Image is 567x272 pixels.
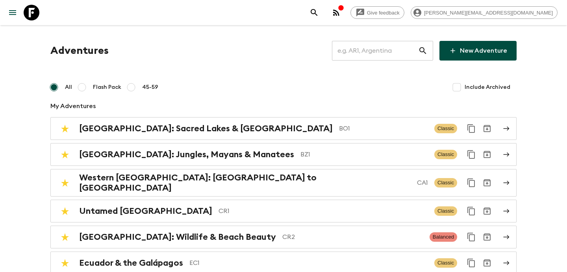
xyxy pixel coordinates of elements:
button: Archive [479,203,495,219]
p: CR2 [282,232,423,242]
span: Balanced [430,232,457,242]
span: Give feedback [363,10,404,16]
a: Western [GEOGRAPHIC_DATA]: [GEOGRAPHIC_DATA] to [GEOGRAPHIC_DATA]CA1ClassicDuplicate for 45-59Arc... [50,169,517,197]
p: BO1 [339,124,428,133]
button: Archive [479,229,495,245]
p: My Adventures [50,101,517,111]
a: [GEOGRAPHIC_DATA]: Wildlife & Beach BeautyCR2BalancedDuplicate for 45-59Archive [50,226,517,248]
button: Duplicate for 45-59 [463,203,479,219]
button: Archive [479,175,495,191]
span: All [65,83,72,91]
span: Classic [434,150,457,159]
span: Include Archived [465,83,510,91]
h2: [GEOGRAPHIC_DATA]: Sacred Lakes & [GEOGRAPHIC_DATA] [79,123,333,134]
span: Flash Pack [93,83,121,91]
button: Archive [479,121,495,136]
a: [GEOGRAPHIC_DATA]: Jungles, Mayans & ManateesBZ1ClassicDuplicate for 45-59Archive [50,143,517,166]
button: Duplicate for 45-59 [463,121,479,136]
h1: Adventures [50,43,109,59]
a: Untamed [GEOGRAPHIC_DATA]CR1ClassicDuplicate for 45-59Archive [50,200,517,222]
h2: Ecuador & the Galápagos [79,258,183,268]
button: Duplicate for 45-59 [463,255,479,271]
button: Duplicate for 45-59 [463,147,479,162]
h2: [GEOGRAPHIC_DATA]: Jungles, Mayans & Manatees [79,149,294,160]
span: Classic [434,206,457,216]
h2: [GEOGRAPHIC_DATA]: Wildlife & Beach Beauty [79,232,276,242]
span: 45-59 [142,83,158,91]
p: CR1 [219,206,428,216]
span: Classic [434,124,457,133]
button: Duplicate for 45-59 [463,175,479,191]
h2: Western [GEOGRAPHIC_DATA]: [GEOGRAPHIC_DATA] to [GEOGRAPHIC_DATA] [79,173,411,193]
span: Classic [434,258,457,268]
h2: Untamed [GEOGRAPHIC_DATA] [79,206,212,216]
button: search adventures [306,5,322,20]
div: [PERSON_NAME][EMAIL_ADDRESS][DOMAIN_NAME] [411,6,558,19]
p: EC1 [189,258,428,268]
p: BZ1 [300,150,428,159]
p: CA1 [417,178,428,187]
button: menu [5,5,20,20]
span: Classic [434,178,457,187]
a: [GEOGRAPHIC_DATA]: Sacred Lakes & [GEOGRAPHIC_DATA]BO1ClassicDuplicate for 45-59Archive [50,117,517,140]
span: [PERSON_NAME][EMAIL_ADDRESS][DOMAIN_NAME] [420,10,557,16]
a: Give feedback [350,6,404,19]
button: Duplicate for 45-59 [463,229,479,245]
input: e.g. AR1, Argentina [332,40,418,62]
button: Archive [479,255,495,271]
button: Archive [479,147,495,162]
a: New Adventure [439,41,517,61]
